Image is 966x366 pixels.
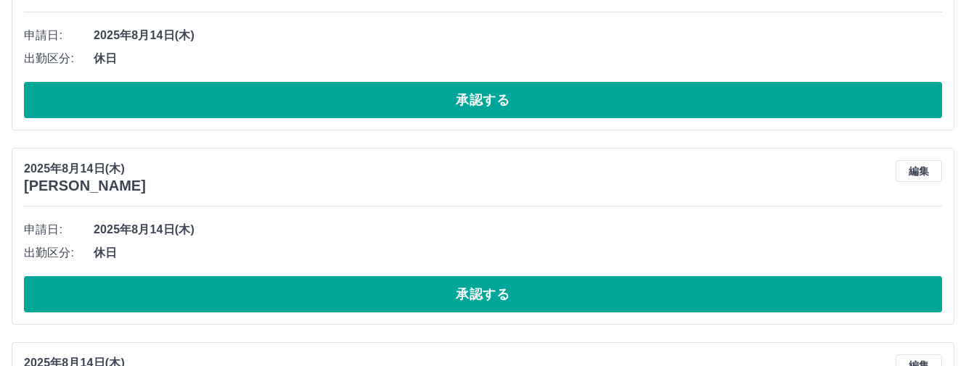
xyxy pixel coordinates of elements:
[24,160,146,178] p: 2025年8月14日(木)
[94,244,942,262] span: 休日
[94,27,942,44] span: 2025年8月14日(木)
[94,221,942,238] span: 2025年8月14日(木)
[24,221,94,238] span: 申請日:
[24,276,942,312] button: 承認する
[24,178,146,194] h3: [PERSON_NAME]
[24,82,942,118] button: 承認する
[24,27,94,44] span: 申請日:
[24,244,94,262] span: 出勤区分:
[24,50,94,67] span: 出勤区分:
[94,50,942,67] span: 休日
[896,160,942,182] button: 編集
